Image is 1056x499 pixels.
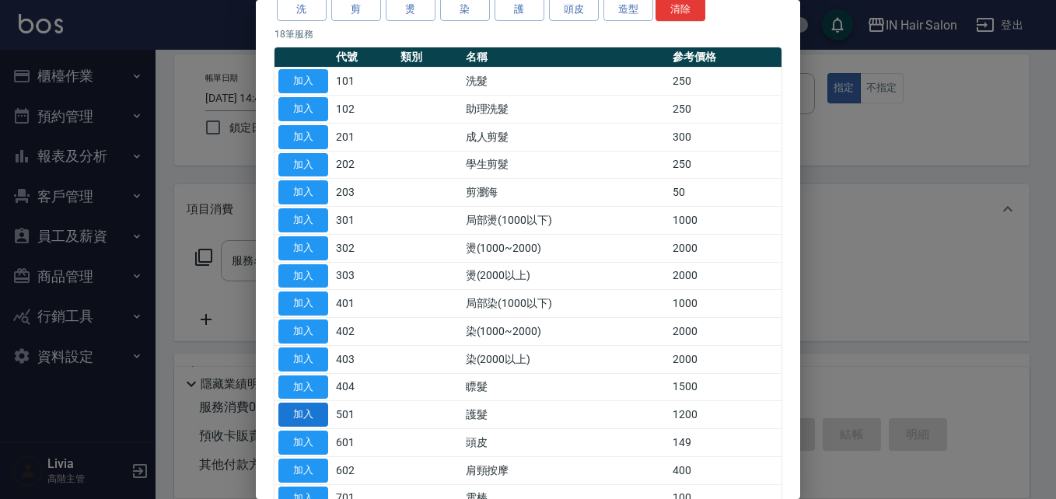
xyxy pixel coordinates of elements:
td: 302 [332,234,397,262]
td: 501 [332,401,397,429]
button: 加入 [278,403,328,427]
button: 加入 [278,291,328,316]
th: 類別 [397,47,461,68]
td: 助理洗髮 [462,96,670,124]
button: 加入 [278,459,328,483]
td: 頭皮 [462,429,670,457]
td: 101 [332,68,397,96]
td: 燙(1000~2000) [462,234,670,262]
td: 2000 [669,345,782,373]
th: 名稱 [462,47,670,68]
td: 染(2000以上) [462,345,670,373]
button: 加入 [278,347,328,372]
td: 402 [332,318,397,346]
td: 301 [332,207,397,235]
td: 250 [669,68,782,96]
td: 1200 [669,401,782,429]
td: 成人剪髮 [462,123,670,151]
td: 洗髮 [462,68,670,96]
td: 403 [332,345,397,373]
td: 400 [669,456,782,484]
td: 203 [332,179,397,207]
td: 202 [332,151,397,179]
td: 護髮 [462,401,670,429]
td: 601 [332,429,397,457]
button: 加入 [278,69,328,93]
td: 602 [332,456,397,484]
button: 加入 [278,180,328,204]
button: 加入 [278,97,328,121]
td: 1000 [669,207,782,235]
td: 局部燙(1000以下) [462,207,670,235]
th: 參考價格 [669,47,782,68]
button: 加入 [278,319,328,344]
td: 染(1000~2000) [462,318,670,346]
td: 250 [669,151,782,179]
td: 2000 [669,318,782,346]
td: 102 [332,96,397,124]
td: 燙(2000以上) [462,262,670,290]
button: 加入 [278,208,328,232]
button: 加入 [278,125,328,149]
th: 代號 [332,47,397,68]
td: 局部染(1000以下) [462,290,670,318]
td: 瞟髮 [462,373,670,401]
button: 加入 [278,236,328,260]
button: 加入 [278,153,328,177]
td: 300 [669,123,782,151]
td: 50 [669,179,782,207]
td: 303 [332,262,397,290]
td: 2000 [669,262,782,290]
button: 加入 [278,264,328,288]
td: 學生剪髮 [462,151,670,179]
td: 剪瀏海 [462,179,670,207]
td: 1500 [669,373,782,401]
td: 1000 [669,290,782,318]
td: 250 [669,96,782,124]
td: 149 [669,429,782,457]
p: 18 筆服務 [274,27,782,41]
td: 肩頸按摩 [462,456,670,484]
td: 404 [332,373,397,401]
button: 加入 [278,375,328,400]
td: 201 [332,123,397,151]
td: 2000 [669,234,782,262]
td: 401 [332,290,397,318]
button: 加入 [278,431,328,455]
